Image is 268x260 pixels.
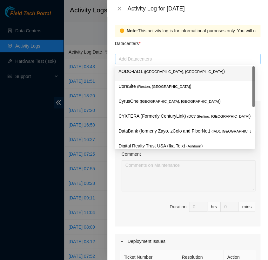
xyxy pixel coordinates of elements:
p: Digital Realty Trust USA (fka Telx) ) [118,142,251,150]
span: ( DC7 Sterling, [GEOGRAPHIC_DATA] [187,114,249,118]
span: caret-right [120,239,124,243]
strong: Note: [127,27,138,34]
span: exclamation-circle [120,29,124,33]
span: close [117,6,122,11]
div: Activity Log for [DATE] [128,5,260,12]
div: Deployment Issues [115,234,260,249]
span: ( [GEOGRAPHIC_DATA], [GEOGRAPHIC_DATA] [144,70,223,74]
div: Duration [170,203,186,210]
span: ( Ashburn [186,144,201,148]
p: Datacenters [115,37,141,47]
button: Close [115,6,124,12]
div: mins [238,202,255,212]
p: CyrusOne ) [118,98,251,105]
p: DataBank (formerly Zayo, zColo and FiberNet) ) [118,127,251,135]
p: CoreSite ) [118,83,251,90]
p: AODC-IAD1 ) [118,68,251,75]
label: Comment [122,151,141,158]
p: CYXTERA (Formerly CenturyLink) ) [118,113,251,120]
textarea: Comment [122,160,255,191]
div: hrs [207,202,221,212]
span: ( [GEOGRAPHIC_DATA], [GEOGRAPHIC_DATA] [140,100,219,103]
span: ( Reston, [GEOGRAPHIC_DATA] [137,85,190,88]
